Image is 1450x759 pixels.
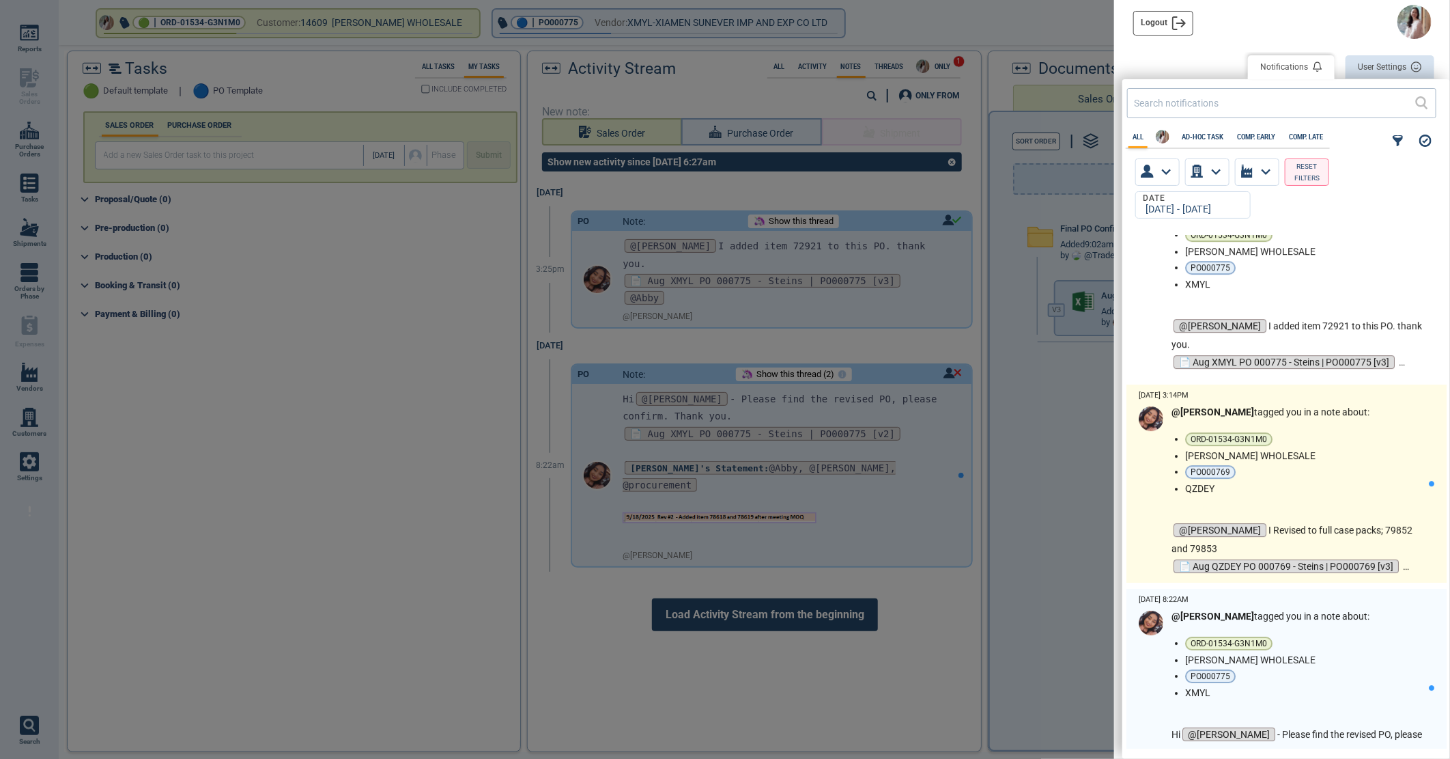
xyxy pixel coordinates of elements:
span: @[PERSON_NAME] [1174,523,1266,537]
legend: Date [1141,194,1167,204]
img: Avatar [1156,130,1169,143]
input: Search notifications [1134,93,1415,113]
li: [PERSON_NAME] WHOLESALE [1185,246,1423,257]
li: XMYL [1185,687,1423,698]
img: Avatar [1139,611,1163,635]
label: AD-HOC TASK [1178,133,1227,141]
span: ORD-01534-G3N1M0 [1191,435,1267,443]
span: PO000775 [1191,264,1230,272]
div: grid [1122,236,1447,749]
strong: @[PERSON_NAME] [1171,406,1254,417]
span: @[PERSON_NAME] [1182,728,1275,741]
span: PO000769 [1191,468,1230,476]
button: RESET FILTERS [1285,158,1329,186]
span: 📄 Aug QZDEY PO 000769 - Steins | PO000769 [v3] [1174,560,1399,573]
button: Logout [1133,11,1193,36]
span: tagged you in a note about: [1171,406,1369,417]
div: outlined primary button group [1248,55,1434,83]
div: [DATE] - [DATE] [1141,204,1239,216]
p: I added item 72921 to this PO. thank you. [1171,317,1429,353]
strong: @[PERSON_NAME] [1171,611,1254,622]
li: QZDEY [1185,483,1423,494]
li: XMYL [1185,279,1423,290]
span: 📄 Aug XMYL PO 000775 - Steins | PO000775 [v3] [1174,355,1395,369]
span: @[PERSON_NAME] [1174,319,1266,333]
li: [PERSON_NAME] WHOLESALE [1185,450,1423,461]
span: RESET FILTERS [1291,161,1323,184]
label: [DATE] 3:14PM [1139,391,1189,400]
img: Avatar [1139,406,1163,431]
span: ORD-01534-G3N1M0 [1191,639,1267,648]
img: Avatar [1397,5,1432,39]
label: All [1128,133,1148,141]
p: I Revised to full case packs; 79852 and 79853 [1171,521,1429,557]
label: [DATE] 8:22AM [1139,596,1189,605]
label: COMP. LATE [1285,133,1327,141]
label: COMP. EARLY [1233,133,1279,141]
li: [PERSON_NAME] WHOLESALE [1185,654,1423,665]
span: tagged you in a note about: [1171,611,1369,622]
span: PO000775 [1191,672,1230,680]
button: User Settings [1346,55,1434,79]
button: Notifications [1248,55,1335,79]
span: ORD-01534-G3N1M0 [1191,231,1267,239]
